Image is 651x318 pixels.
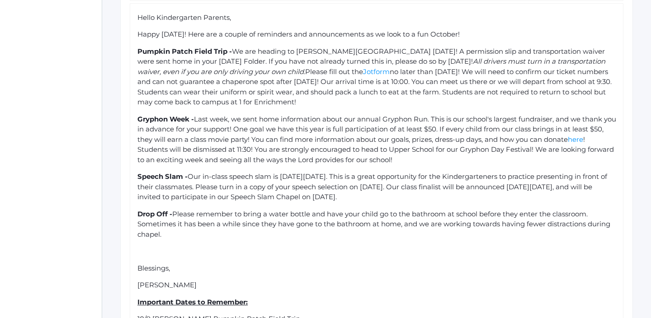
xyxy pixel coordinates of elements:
span: Drop Off - [137,210,172,218]
span: Blessings, [137,264,170,272]
span: Gryphon Week - [137,115,194,123]
span: Last week, we sent home information about our annual Gryphon Run. This is our school's largest fu... [137,115,618,144]
span: All drivers must turn in a transportation waiver, even if you are only driving your own child. [137,57,607,76]
span: Important Dates to Remember: [137,298,248,306]
span: We are heading to [PERSON_NAME][GEOGRAPHIC_DATA] [DATE]! A permission slip and transportation wai... [137,47,607,66]
span: Please fill out the [305,67,363,76]
span: Hello Kindergarten Parents, [137,13,231,22]
span: Our in-class speech slam is [DATE][DATE]. This is a great opportunity for the Kindergarteners to ... [137,172,609,201]
a: Jotform [363,67,390,76]
span: ! Students will be dismissed at 11:30! You are strongly encouraged to head to Upper School for ou... [137,135,616,164]
span: [PERSON_NAME] [137,281,197,289]
span: Speech Slam - [137,172,188,181]
a: here [568,135,583,144]
span: Happy [DATE]! Here are a couple of reminders and announcements as we look to a fun October! [137,30,460,38]
span: Please remember to bring a water bottle and have your child go to the bathroom at school before t... [137,210,612,238]
span: Pumpkin Patch Field Trip - [137,47,232,56]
